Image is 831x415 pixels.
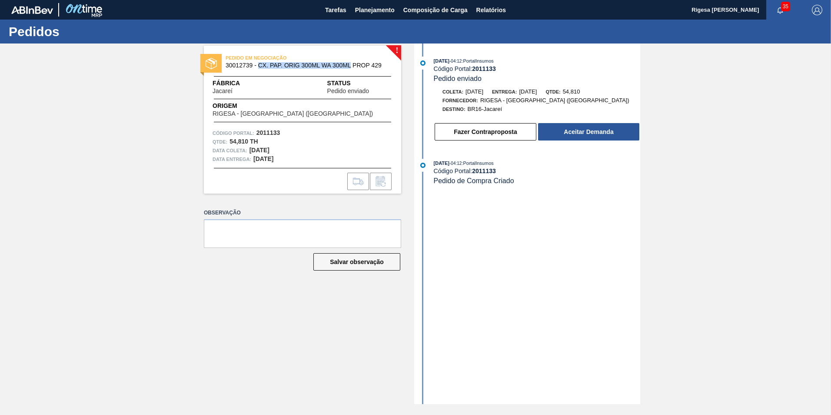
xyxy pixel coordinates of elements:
[213,110,373,117] span: RIGESA - [GEOGRAPHIC_DATA] ([GEOGRAPHIC_DATA])
[465,88,483,95] span: [DATE]
[327,79,392,88] span: Status
[442,98,478,103] span: Fornecedor:
[563,88,580,95] span: 54,810
[347,173,369,190] div: Ir para Composição de Carga
[434,161,449,166] span: [DATE]
[370,173,392,190] div: Informar alteração no pedido
[435,123,536,141] button: Fazer Contraproposta
[434,177,514,184] span: Pedido de Compra Criado
[9,27,163,37] h1: Pedidos
[492,89,517,94] span: Entrega:
[545,89,560,94] span: Qtde:
[253,155,273,162] strong: [DATE]
[480,97,629,104] span: RIGESA - [GEOGRAPHIC_DATA] ([GEOGRAPHIC_DATA])
[442,107,465,112] span: Destino:
[476,5,506,15] span: Relatórios
[449,59,462,64] span: - 04:12
[519,88,537,95] span: [DATE]
[229,138,258,145] strong: 54,810 TH
[766,4,794,16] button: Notificações
[226,62,383,69] span: 30012739 - CX. PAP. ORIG 300ML WA 300ML PROP 429
[462,58,493,64] span: : PortalInsumos
[420,163,425,168] img: atual
[213,137,227,146] span: Qtde :
[434,167,640,174] div: Código Portal:
[538,123,639,141] button: Aceitar Demanda
[449,161,462,166] span: - 04:12
[442,89,463,94] span: Coleta:
[206,58,217,69] img: status
[213,79,260,88] span: Fábrica
[462,161,493,166] span: : PortalInsumos
[213,129,254,137] span: Código Portal:
[213,155,251,164] span: Data entrega:
[226,54,347,62] span: PEDIDO EM NEGOCIAÇÃO
[213,146,247,155] span: Data coleta:
[781,2,790,11] span: 35
[213,88,233,94] span: Jacareí
[213,101,392,110] span: Origem
[325,5,346,15] span: Tarefas
[420,60,425,66] img: atual
[468,106,502,112] span: BR16-Jacareí
[256,129,280,136] strong: 2011133
[204,207,401,219] label: Observação
[355,5,395,15] span: Planejamento
[472,167,496,174] strong: 2011133
[313,253,400,271] button: Salvar observação
[434,65,640,72] div: Código Portal:
[434,75,482,82] span: Pedido enviado
[472,65,496,72] strong: 2011133
[249,147,269,154] strong: [DATE]
[327,88,369,94] span: Pedido enviado
[403,5,468,15] span: Composição de Carga
[11,6,53,14] img: TNhmsLtSVTkK8tSr43FrP2fwEKptu5GPRR3wAAAABJRU5ErkJggg==
[434,58,449,64] span: [DATE]
[812,5,822,15] img: Logout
